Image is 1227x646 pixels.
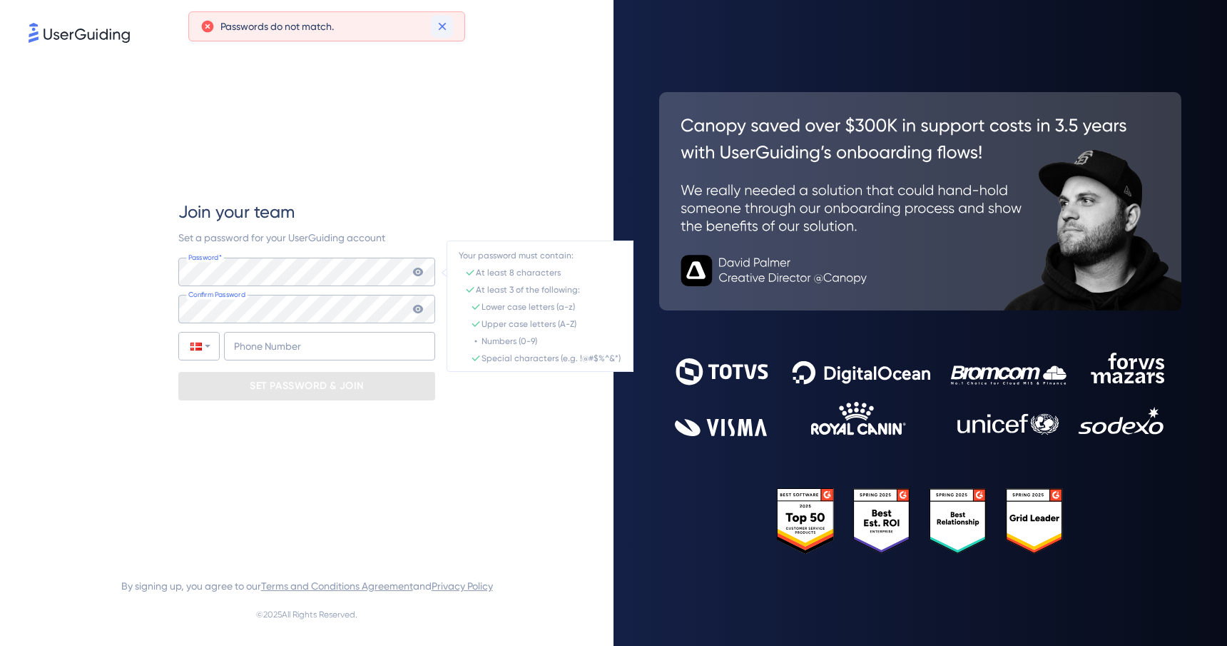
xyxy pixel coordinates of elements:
[482,335,537,347] div: Numbers (0-9)
[432,580,493,592] a: Privacy Policy
[482,353,621,364] div: Special characters (e.g. !@#$%^&*)
[675,353,1166,436] img: 9302ce2ac39453076f5bc0f2f2ca889b.svg
[476,284,580,296] div: At least 3 of the following:
[256,606,357,623] span: © 2025 All Rights Reserved.
[659,92,1181,311] img: 26c0aa7c25a843aed4baddd2b5e0fa68.svg
[777,488,1064,554] img: 25303e33045975176eb484905ab012ff.svg
[482,301,575,313] div: Lower case letters (a-z)
[482,318,576,330] div: Upper case letters (A-Z)
[178,201,295,223] span: Join your team
[261,580,413,592] a: Terms and Conditions Agreement
[121,577,493,595] span: By signing up, you agree to our and
[224,332,435,360] input: Phone Number
[179,333,219,360] div: Denmark: + 45
[220,18,334,35] span: Passwords do not match.
[459,250,574,261] div: Your password must contain:
[29,23,130,43] img: 8faab4ba6bc7696a72372aa768b0286c.svg
[476,267,561,278] div: At least 8 characters
[178,232,385,243] span: Set a password for your UserGuiding account
[250,375,364,398] p: SET PASSWORD & JOIN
